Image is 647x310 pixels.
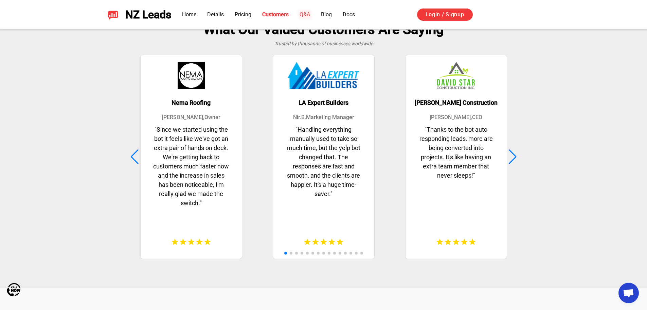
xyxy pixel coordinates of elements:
img: LA Expert Builders [288,62,359,89]
img: Nema Roofing [178,62,205,89]
p: " Handling everything manually used to take so much time, but the yelp bot changed that. The resp... [280,125,367,231]
iframe: Sign in with Google Button [480,7,549,22]
a: Login / Signup [417,9,473,21]
p: Nir.B , Marketing Manager [293,113,354,121]
a: Pricing [235,11,251,18]
a: Docs [343,11,355,18]
h3: [PERSON_NAME] Construction [415,99,498,107]
img: Call Now [7,283,20,296]
p: " Since we started using the bot it feels like we've got an extra pair of hands on deck. We're ge... [147,125,235,231]
span: NZ Leads [125,9,171,21]
div: Trusted by thousands of businesses worldwide [102,40,545,47]
a: Open chat [618,283,639,303]
p: [PERSON_NAME] , Owner [162,113,220,121]
p: [PERSON_NAME] , CEO [430,113,482,121]
img: NZ Leads logo [108,9,119,20]
a: Blog [321,11,332,18]
h3: Nema Roofing [172,99,211,107]
a: Q&A [300,11,310,18]
a: Customers [262,11,289,18]
h3: LA Expert Builders [299,99,348,107]
p: " Thanks to the bot auto responding leads, more are being converted into projects. It's like havi... [412,125,500,231]
a: Details [207,11,224,18]
a: Home [182,11,196,18]
img: David Star Construction [437,62,475,89]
